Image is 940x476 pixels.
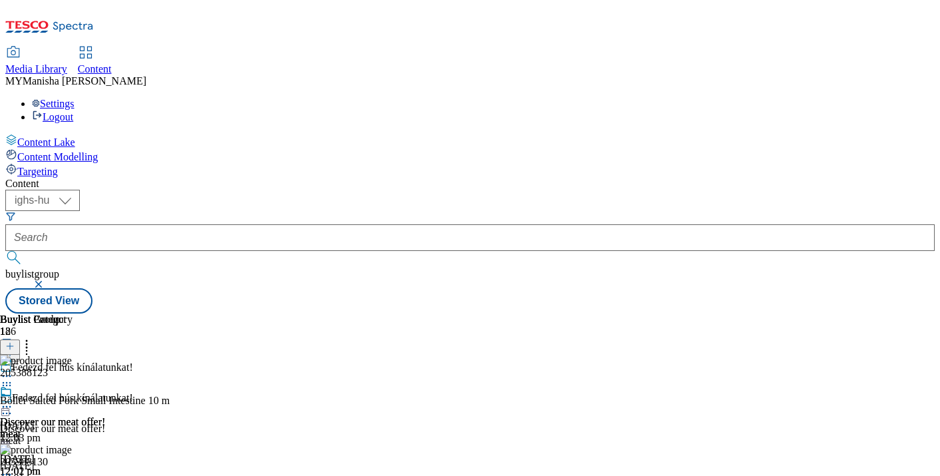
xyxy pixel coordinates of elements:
span: Content [78,63,112,75]
span: Content Modelling [17,151,98,162]
span: Media Library [5,63,67,75]
a: Content [78,47,112,75]
a: Content Modelling [5,148,935,163]
a: Settings [32,98,75,109]
div: Content [5,178,935,190]
span: Manisha [PERSON_NAME] [23,75,146,87]
span: buylistgroup [5,268,59,280]
a: Logout [32,111,73,122]
span: Targeting [17,166,58,177]
a: Content Lake [5,134,935,148]
svg: Search Filters [5,211,16,222]
a: Targeting [5,163,935,178]
span: MY [5,75,23,87]
span: Content Lake [17,136,75,148]
button: Stored View [5,288,92,314]
a: Media Library [5,47,67,75]
input: Search [5,224,935,251]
